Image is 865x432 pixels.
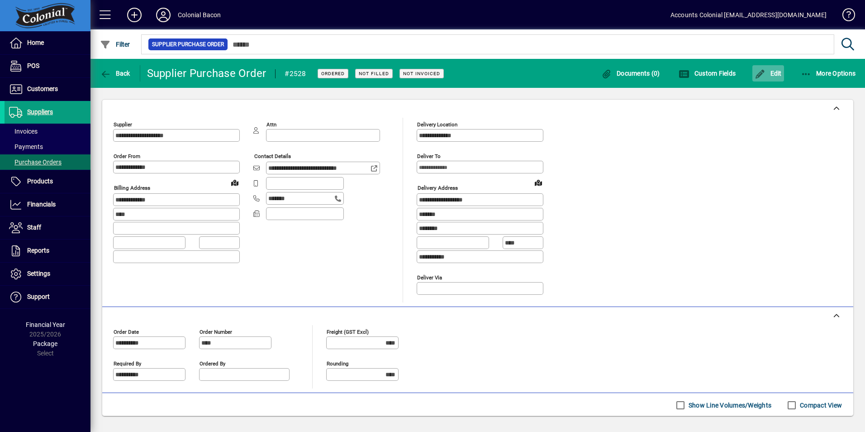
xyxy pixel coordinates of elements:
mat-label: Delivery Location [417,121,457,128]
mat-label: Deliver To [417,153,441,159]
a: View on map [228,175,242,190]
span: Not Filled [359,71,389,77]
button: Add [120,7,149,23]
span: Staff [27,224,41,231]
mat-label: Required by [114,360,141,366]
span: Package [33,340,57,347]
span: Home [27,39,44,46]
a: Products [5,170,90,193]
mat-label: Order date [114,328,139,335]
a: Settings [5,263,90,285]
span: Financials [27,201,56,208]
button: Profile [149,7,178,23]
a: POS [5,55,90,77]
button: Custom Fields [676,65,738,82]
span: Ordered [321,71,345,77]
span: Filter [100,41,130,48]
span: POS [27,62,39,69]
span: Customers [27,85,58,92]
span: Documents (0) [601,70,660,77]
span: Financial Year [26,321,65,328]
a: Knowledge Base [836,2,854,31]
span: Suppliers [27,108,53,115]
app-page-header-button: Back [90,65,140,82]
mat-label: Order from [114,153,140,159]
a: View on map [531,175,546,190]
mat-label: Supplier [114,121,132,128]
span: Payments [9,143,43,150]
span: Back [100,70,130,77]
span: Reports [27,247,49,254]
span: Custom Fields [679,70,736,77]
button: More Options [798,65,858,82]
span: Not Invoiced [403,71,440,77]
a: Reports [5,240,90,262]
a: Support [5,286,90,308]
a: Customers [5,78,90,101]
div: Colonial Bacon [178,8,221,22]
button: Filter [98,36,133,53]
label: Compact View [798,401,842,410]
span: Supplier Purchase Order [152,40,224,49]
span: More Options [801,70,856,77]
mat-label: Deliver via [417,274,442,280]
a: Invoices [5,124,90,139]
mat-label: Rounding [327,360,348,366]
button: Edit [752,65,784,82]
span: Settings [27,270,50,277]
a: Purchase Orders [5,154,90,170]
a: Home [5,32,90,54]
mat-label: Order number [200,328,232,335]
button: Back [98,65,133,82]
div: Accounts Colonial [EMAIL_ADDRESS][DOMAIN_NAME] [670,8,827,22]
div: Supplier Purchase Order [147,66,266,81]
span: Purchase Orders [9,158,62,166]
mat-label: Freight (GST excl) [327,328,369,335]
a: Payments [5,139,90,154]
mat-label: Attn [266,121,276,128]
button: Documents (0) [599,65,662,82]
mat-label: Ordered by [200,360,225,366]
div: #2528 [285,67,306,81]
label: Show Line Volumes/Weights [687,401,771,410]
span: Products [27,178,53,185]
span: Support [27,293,50,300]
span: Edit [755,70,782,77]
a: Financials [5,193,90,216]
a: Staff [5,216,90,239]
span: Invoices [9,128,38,135]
